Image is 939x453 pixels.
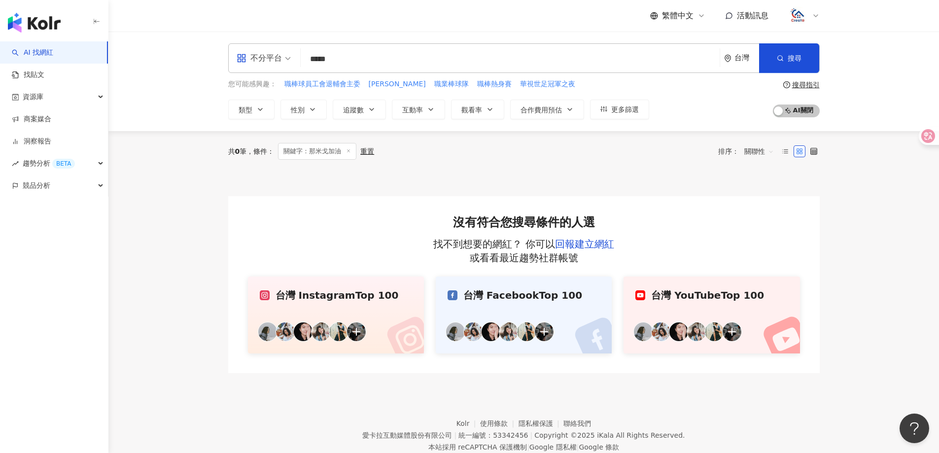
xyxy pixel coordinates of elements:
[651,322,671,342] img: KOL Avatar
[333,100,386,119] button: 追蹤數
[633,322,653,342] img: KOL Avatar
[434,79,469,90] button: 職業棒球隊
[722,322,742,342] img: KOL Avatar
[347,322,366,342] img: KOL Avatar
[235,147,240,155] span: 0
[239,106,252,114] span: 類型
[662,10,694,21] span: 繁體中文
[718,143,779,159] div: 排序：
[278,143,356,160] span: 關鍵字：那米戈加油
[759,43,819,73] button: 搜尋
[362,431,452,439] div: 愛卡拉互動媒體股份有限公司
[329,322,348,342] img: KOL Avatar
[293,322,313,342] img: KOL Avatar
[687,322,706,342] img: KOL Avatar
[534,431,685,439] div: Copyright © 2025 All Rights Reserved.
[12,137,51,146] a: 洞察報告
[454,431,456,439] span: |
[448,288,600,302] div: 台灣 Facebook Top 100
[228,147,247,155] div: 共 筆
[12,48,53,58] a: searchAI 找網紅
[368,79,426,90] button: [PERSON_NAME]
[392,100,445,119] button: 互動率
[481,322,501,342] img: KOL Avatar
[446,322,465,342] img: KOL Avatar
[258,322,278,342] img: KOL Avatar
[521,106,562,114] span: 合作費用預估
[461,106,482,114] span: 觀看率
[280,100,327,119] button: 性別
[23,86,43,108] span: 資源庫
[704,322,724,342] img: KOL Avatar
[792,81,820,89] div: 搜尋指引
[12,160,19,167] span: rise
[23,174,50,197] span: 競品分析
[724,55,731,62] span: environment
[284,79,360,89] span: 職棒球員工會退輔會主委
[555,238,614,250] a: 回報建立網紅
[734,54,759,62] div: 台灣
[431,216,616,230] h2: 沒有符合您搜尋條件的人選
[237,53,246,63] span: appstore
[23,152,75,174] span: 趨勢分析
[248,277,424,353] a: 台灣 InstagramTop 100KOL AvatarKOL AvatarKOL AvatarKOL AvatarKOL AvatarKOL Avatar
[456,419,480,427] a: Kolr
[517,322,536,342] img: KOL Avatar
[577,443,579,451] span: |
[520,79,575,89] span: 華視世足冠軍之夜
[402,106,423,114] span: 互動率
[788,54,801,62] span: 搜尋
[434,79,469,89] span: 職業棒球隊
[369,79,426,89] span: [PERSON_NAME]
[477,79,512,90] button: 職棒熱身賽
[360,147,374,155] div: 重置
[519,419,564,427] a: 隱私權保護
[563,419,591,427] a: 聯絡我們
[530,431,532,439] span: |
[228,79,277,89] span: 您可能感興趣：
[237,50,282,66] div: 不分平台
[260,288,412,302] div: 台灣 Instagram Top 100
[499,322,519,342] img: KOL Avatar
[463,322,483,342] img: KOL Avatar
[579,443,619,451] a: Google 條款
[529,443,577,451] a: Google 隱私權
[12,70,44,80] a: 找貼文
[744,143,774,159] span: 關聯性
[12,114,51,124] a: 商案媒合
[343,106,364,114] span: 追蹤數
[52,159,75,169] div: BETA
[228,100,275,119] button: 類型
[900,414,929,443] iframe: Help Scout Beacon - Open
[284,79,361,90] button: 職棒球員工會退輔會主委
[590,100,649,119] button: 更多篩選
[458,431,528,439] div: 統一編號：53342456
[291,106,305,114] span: 性別
[669,322,689,342] img: KOL Avatar
[246,147,274,155] span: 條件 ：
[520,79,576,90] button: 華視世足冠軍之夜
[431,237,616,265] p: 找不到想要的網紅？ 你可以 或看看最近趨勢社群帳號
[737,11,768,20] span: 活動訊息
[534,322,554,342] img: KOL Avatar
[8,13,61,33] img: logo
[635,288,788,302] div: 台灣 YouTube Top 100
[451,100,504,119] button: 觀看率
[611,105,639,113] span: 更多篩選
[624,277,800,353] a: 台灣 YouTubeTop 100KOL AvatarKOL AvatarKOL AvatarKOL AvatarKOL AvatarKOL Avatar
[789,6,807,25] img: logo.png
[477,79,512,89] span: 職棒熱身賽
[480,419,519,427] a: 使用條款
[510,100,584,119] button: 合作費用預估
[436,277,612,353] a: 台灣 FacebookTop 100KOL AvatarKOL AvatarKOL AvatarKOL AvatarKOL AvatarKOL Avatar
[428,441,619,453] span: 本站採用 reCAPTCHA 保護機制
[783,81,790,88] span: question-circle
[527,443,529,451] span: |
[597,431,614,439] a: iKala
[276,322,295,342] img: KOL Avatar
[311,322,331,342] img: KOL Avatar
